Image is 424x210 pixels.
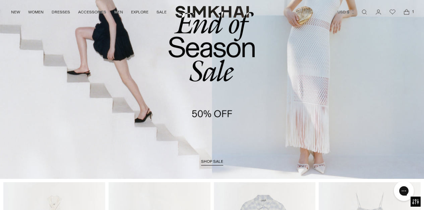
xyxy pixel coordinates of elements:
a: MEN [114,5,123,19]
span: 1 [410,9,416,15]
a: NEW [11,5,20,19]
a: Go to the account page [372,5,385,19]
a: SALE [157,5,167,19]
a: Open cart modal [400,5,413,19]
a: EXPLORE [131,5,148,19]
a: Wishlist [386,5,399,19]
a: DRESSES [52,5,70,19]
a: Open search modal [358,5,371,19]
a: WOMEN [28,5,44,19]
iframe: Sign Up via Text for Offers [5,185,67,205]
a: SIMKHAI [175,5,249,18]
span: shop sale [201,159,223,164]
a: shop sale [201,159,223,166]
iframe: Gorgias live chat messenger [390,179,417,203]
button: USD $ [338,5,355,19]
a: ACCESSORIES [78,5,106,19]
